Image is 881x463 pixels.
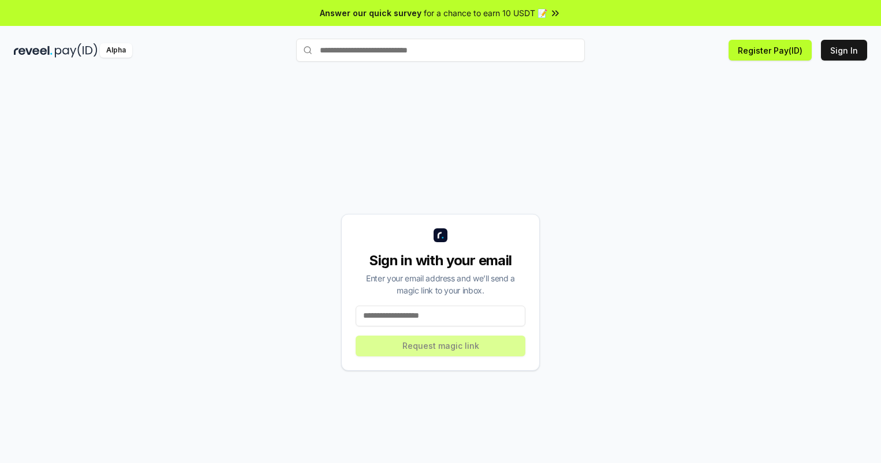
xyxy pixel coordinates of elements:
div: Alpha [100,43,132,58]
button: Sign In [821,40,867,61]
span: for a chance to earn 10 USDT 📝 [424,7,547,19]
img: reveel_dark [14,43,53,58]
img: pay_id [55,43,98,58]
span: Answer our quick survey [320,7,421,19]
button: Register Pay(ID) [729,40,812,61]
div: Enter your email address and we’ll send a magic link to your inbox. [356,272,525,296]
img: logo_small [434,228,447,242]
div: Sign in with your email [356,251,525,270]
